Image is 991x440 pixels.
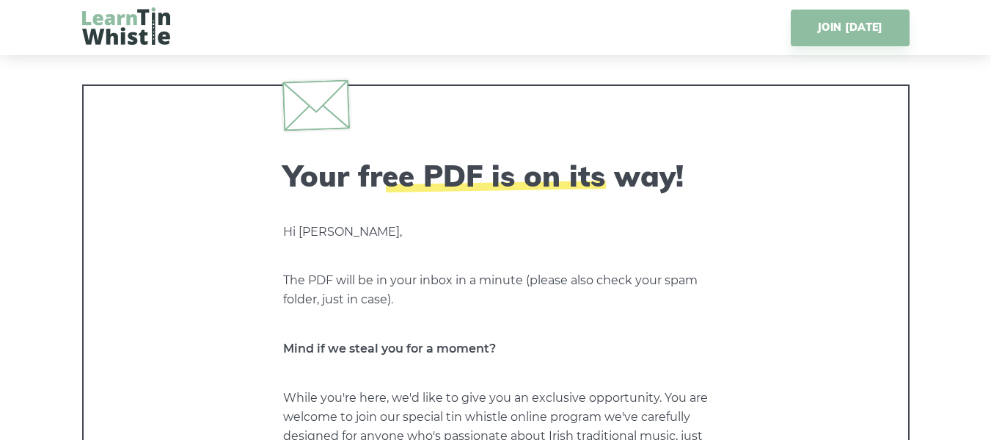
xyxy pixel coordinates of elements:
img: envelope.svg [282,79,349,131]
p: The PDF will be in your inbox in a minute (please also check your spam folder, just in case). [283,271,709,309]
strong: Mind if we steal you for a moment? [283,342,496,356]
img: LearnTinWhistle.com [82,7,170,45]
h2: Your free PDF is on its way! [283,158,709,193]
p: Hi [PERSON_NAME], [283,223,709,242]
a: JOIN [DATE] [791,10,909,46]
